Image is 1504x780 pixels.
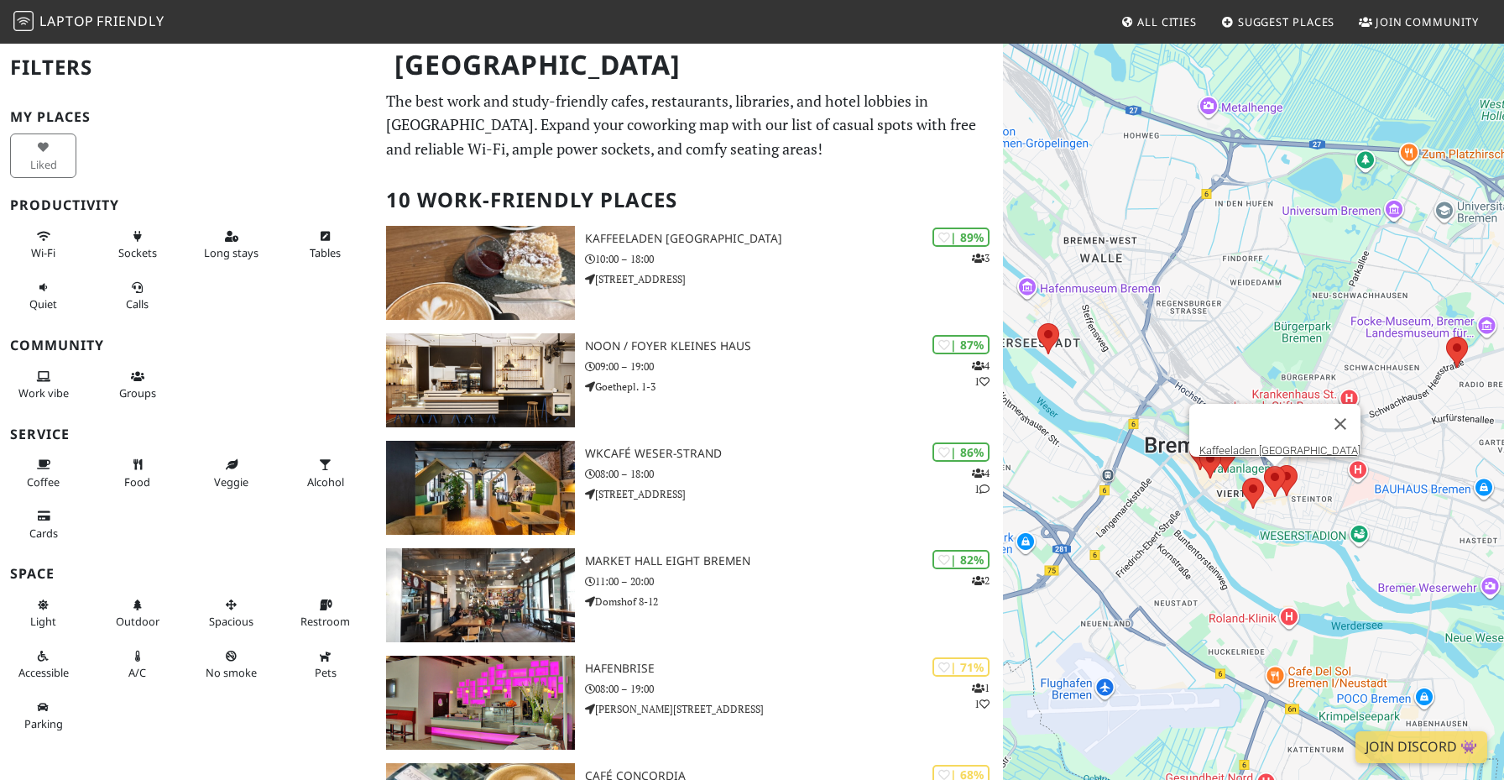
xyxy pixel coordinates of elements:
[585,447,1003,461] h3: WKcafé WESER-Strand
[13,8,164,37] a: LaptopFriendly LaptopFriendly
[585,681,1003,697] p: 08:00 – 19:00
[932,228,990,247] div: | 89%
[307,474,344,489] span: Alcohol
[386,548,575,642] img: Market Hall Eight Bremen
[292,451,358,495] button: Alcohol
[10,197,366,213] h3: Productivity
[104,451,170,495] button: Food
[386,441,575,535] img: WKcafé WESER-Strand
[585,701,1003,717] p: [PERSON_NAME][STREET_ADDRESS]
[932,550,990,569] div: | 82%
[1376,14,1479,29] span: Join Community
[1214,7,1342,37] a: Suggest Places
[386,175,993,226] h2: 10 Work-Friendly Places
[585,466,1003,482] p: 08:00 – 18:00
[198,222,264,267] button: Long stays
[972,358,990,390] p: 4 1
[585,379,1003,395] p: Goethepl. 1-3
[585,251,1003,267] p: 10:00 – 18:00
[104,363,170,407] button: Groups
[10,363,76,407] button: Work vibe
[104,222,170,267] button: Sockets
[386,89,993,161] p: The best work and study-friendly cafes, restaurants, libraries, and hotel lobbies in [GEOGRAPHIC_...
[376,226,1003,320] a: Kaffeeladen Bremen | 89% 3 Kaffeeladen [GEOGRAPHIC_DATA] 10:00 – 18:00 [STREET_ADDRESS]
[104,642,170,687] button: A/C
[292,591,358,636] button: Restroom
[386,226,575,320] img: Kaffeeladen Bremen
[376,656,1003,750] a: Hafenbrise | 71% 11 Hafenbrise 08:00 – 19:00 [PERSON_NAME][STREET_ADDRESS]
[209,614,253,629] span: Spacious
[972,465,990,497] p: 4 1
[376,548,1003,642] a: Market Hall Eight Bremen | 82% 2 Market Hall Eight Bremen 11:00 – 20:00 Domshof 8-12
[10,222,76,267] button: Wi-Fi
[1238,14,1335,29] span: Suggest Places
[206,665,257,680] span: Smoke free
[10,591,76,636] button: Light
[10,338,366,353] h3: Community
[18,665,69,680] span: Accessible
[972,680,990,712] p: 1 1
[376,441,1003,535] a: WKcafé WESER-Strand | 86% 41 WKcafé WESER-Strand 08:00 – 18:00 [STREET_ADDRESS]
[10,427,366,442] h3: Service
[126,296,149,311] span: Video/audio calls
[27,474,60,489] span: Coffee
[10,42,366,93] h2: Filters
[1355,731,1487,763] a: Join Discord 👾
[585,232,1003,246] h3: Kaffeeladen [GEOGRAPHIC_DATA]
[104,274,170,318] button: Calls
[13,11,34,31] img: LaptopFriendly
[972,250,990,266] p: 3
[315,665,337,680] span: Pet friendly
[10,694,76,738] button: Parking
[585,359,1003,374] p: 09:00 – 19:00
[376,333,1003,427] a: noon / Foyer Kleines Haus | 87% 41 noon / Foyer Kleines Haus 09:00 – 19:00 Goethepl. 1-3
[932,442,990,462] div: | 86%
[300,614,350,629] span: Restroom
[585,594,1003,610] p: Domshof 8-12
[198,642,264,687] button: No smoke
[585,486,1003,502] p: [STREET_ADDRESS]
[292,642,358,687] button: Pets
[1199,444,1360,457] a: Kaffeeladen [GEOGRAPHIC_DATA]
[386,333,575,427] img: noon / Foyer Kleines Haus
[24,716,63,731] span: Parking
[10,566,366,582] h3: Space
[128,665,146,680] span: Air conditioned
[292,222,358,267] button: Tables
[381,42,1000,88] h1: [GEOGRAPHIC_DATA]
[585,339,1003,353] h3: noon / Foyer Kleines Haus
[386,656,575,750] img: Hafenbrise
[10,502,76,547] button: Cards
[18,385,69,400] span: People working
[10,109,366,125] h3: My Places
[585,573,1003,589] p: 11:00 – 20:00
[119,385,156,400] span: Group tables
[29,296,57,311] span: Quiet
[10,274,76,318] button: Quiet
[116,614,159,629] span: Outdoor area
[310,245,341,260] span: Work-friendly tables
[39,12,94,30] span: Laptop
[30,614,56,629] span: Natural light
[198,591,264,636] button: Spacious
[10,451,76,495] button: Coffee
[932,335,990,354] div: | 87%
[972,573,990,589] p: 2
[585,554,1003,568] h3: Market Hall Eight Bremen
[585,662,1003,676] h3: Hafenbrise
[1320,404,1360,444] button: Schließen
[10,642,76,687] button: Accessible
[204,245,258,260] span: Long stays
[31,245,55,260] span: Stable Wi-Fi
[29,526,58,541] span: Credit cards
[585,271,1003,287] p: [STREET_ADDRESS]
[124,474,150,489] span: Food
[1114,7,1204,37] a: All Cities
[118,245,157,260] span: Power sockets
[97,12,164,30] span: Friendly
[932,657,990,677] div: | 71%
[1137,14,1197,29] span: All Cities
[198,451,264,495] button: Veggie
[1352,7,1486,37] a: Join Community
[214,474,248,489] span: Veggie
